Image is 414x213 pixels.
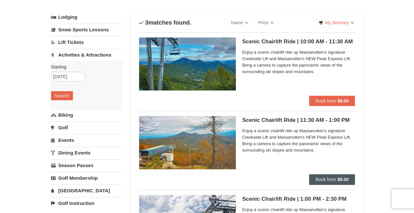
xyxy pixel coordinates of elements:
a: Activities & Attractions [51,49,123,61]
img: 24896431-1-a2e2611b.jpg [139,37,236,91]
h4: matches found. [139,19,191,26]
button: Search [51,91,73,100]
a: Dining Events [51,147,123,159]
a: Name [226,16,253,29]
a: [GEOGRAPHIC_DATA] [51,185,123,197]
strong: $8.00 [337,98,348,103]
button: Book from $8.00 [309,96,355,106]
a: Events [51,134,123,146]
span: Book from [316,177,336,182]
a: Golf [51,122,123,133]
h5: Scenic Chairlift Ride | 10:00 AM - 11:30 AM [242,38,355,45]
a: Snow Sports Lessons [51,24,123,36]
span: Enjoy a scenic chairlift ride up Massanutten’s signature Creekside Lift and Massanutten's NEW Pea... [242,128,355,154]
a: Price [253,16,279,29]
label: Starting [51,64,118,70]
a: Golf Instruction [51,197,123,209]
span: Enjoy a scenic chairlift ride up Massanutten’s signature Creekside Lift and Massanutten's NEW Pea... [242,49,355,75]
h5: Scenic Chairlift Ride | 11:30 AM - 1:00 PM [242,117,355,123]
a: Golf Membership [51,172,123,184]
a: Lift Tickets [51,36,123,48]
span: 3 [145,19,148,26]
a: Biking [51,109,123,121]
a: My Itinerary [315,18,358,27]
img: 24896431-13-a88f1aaf.jpg [139,116,236,169]
span: Book from [316,98,336,103]
a: Lodging [51,11,123,23]
a: Season Passes [51,159,123,171]
strong: $8.00 [337,177,348,182]
h5: Scenic Chairlift Ride | 1:00 PM - 2:30 PM [242,196,355,202]
button: Book from $8.00 [309,174,355,185]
